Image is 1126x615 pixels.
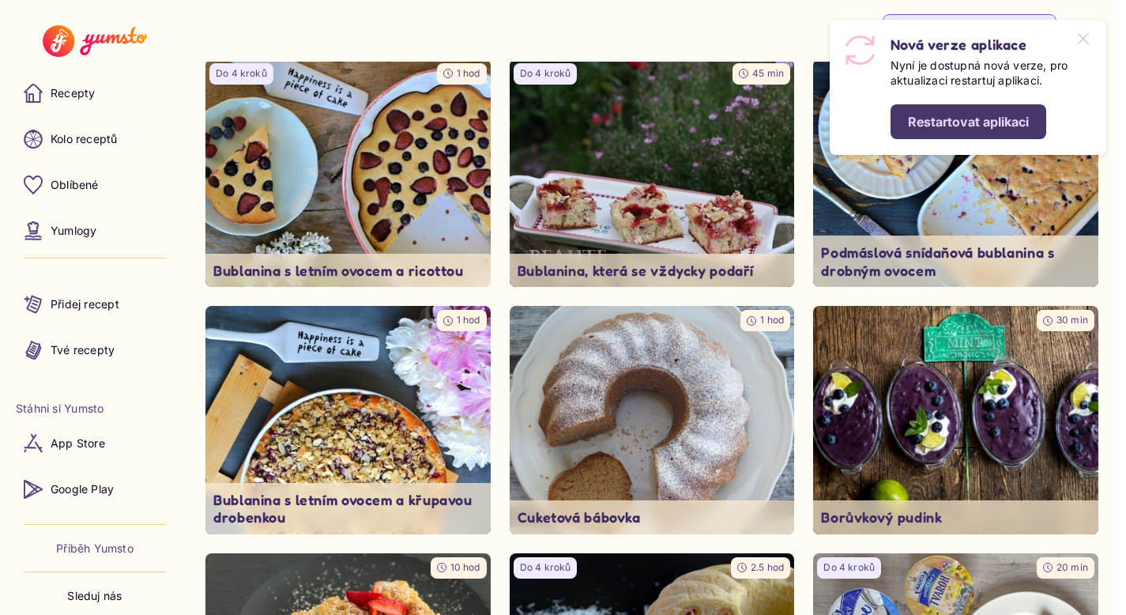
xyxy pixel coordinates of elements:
[51,481,114,497] p: Google Play
[213,262,483,280] p: Bublanina s letním ovocem a ricottou
[510,306,795,534] img: undefined
[51,342,115,358] p: Tvé recepty
[510,306,795,534] a: undefined1 hodCuketová bábovka
[1056,561,1088,573] span: 20 min
[751,561,784,573] span: 2.5 hod
[43,25,146,57] img: Yumsto logo
[457,67,480,79] span: 1 hod
[16,424,174,462] a: App Store
[51,436,105,451] p: App Store
[823,561,875,575] p: Do 4 kroků
[520,67,571,81] p: Do 4 kroků
[16,120,174,158] a: Kolo receptů
[891,58,1090,89] p: Nyní je dostupná nová verze, pro aktualizaci restartuj aplikaci.
[16,285,174,323] a: Přidej recept
[51,131,118,147] p: Kolo receptů
[16,74,174,112] a: Recepty
[1056,314,1088,326] span: 30 min
[752,67,784,79] span: 45 min
[813,306,1098,534] a: undefined30 minBorůvkový pudink
[16,470,174,508] a: Google Play
[821,508,1090,526] p: Borůvkový pudink
[205,59,491,288] a: undefinedDo 4 kroků1 hodBublanina s letním ovocem a ricottou
[518,508,787,526] p: Cuketová bábovka
[518,262,787,280] p: Bublanina, která se vždycky podaří
[205,306,491,534] img: undefined
[813,306,1098,534] img: undefined
[813,59,1098,288] img: undefined
[457,314,480,326] span: 1 hod
[510,59,795,288] a: undefinedDo 4 kroků45 minBublanina, která se vždycky podaří
[67,588,122,604] p: Sleduj nás
[216,67,267,81] p: Do 4 kroků
[908,113,1029,130] div: Restartovat aplikaci
[16,212,174,250] a: Yumlogy
[760,314,784,326] span: 1 hod
[51,177,99,193] p: Oblíbené
[51,296,119,312] p: Přidej recept
[16,331,174,369] a: Tvé recepty
[891,104,1046,139] button: Perform action: Restartovat aplikaci
[51,85,95,101] p: Recepty
[205,59,491,288] img: undefined
[205,306,491,534] a: undefined1 hodBublanina s letním ovocem a křupavou drobenkou
[450,561,480,573] span: 10 hod
[213,491,483,526] p: Bublanina s letním ovocem a křupavou drobenkou
[891,36,1090,54] h5: Nová verze aplikace
[821,243,1090,279] p: Podmáslová snídaňová bublanina s drobným ovocem
[520,561,571,575] p: Do 4 kroků
[510,59,795,288] img: undefined
[56,541,134,557] a: Příběh Yumsto
[51,223,96,239] p: Yumlogy
[813,59,1098,288] a: undefined1.5 hodPodmáslová snídaňová bublanina s drobným ovocem
[16,401,174,417] li: Stáhni si Yumsto
[16,166,174,204] a: Oblíbené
